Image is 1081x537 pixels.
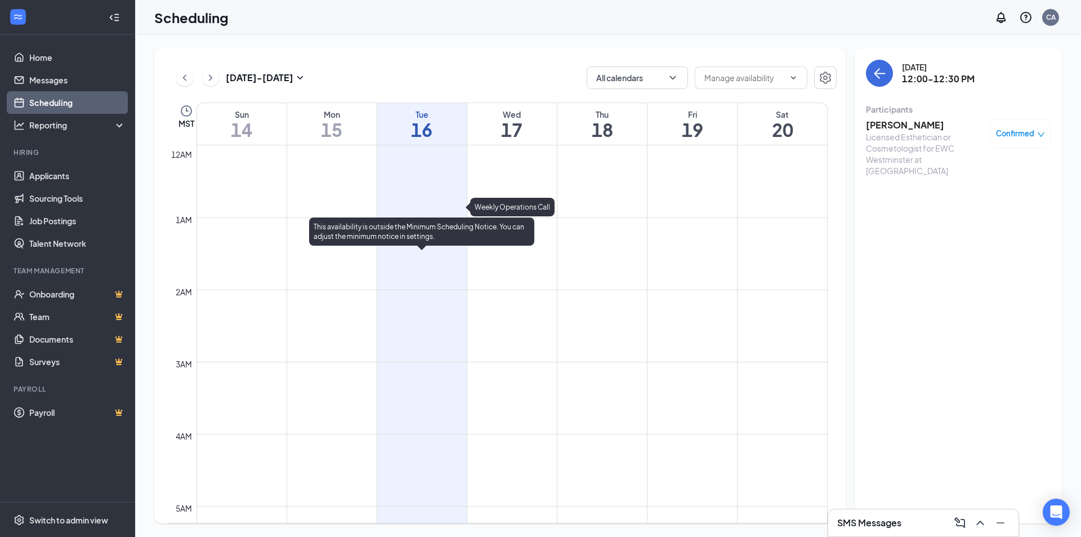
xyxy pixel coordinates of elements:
[814,66,837,89] button: Settings
[467,109,557,120] div: Wed
[902,61,975,73] div: [DATE]
[1043,499,1070,526] div: Open Intercom Messenger
[173,502,194,514] div: 5am
[647,103,737,145] a: September 19, 2025
[287,103,377,145] a: September 15, 2025
[29,210,126,232] a: Job Postings
[557,109,647,120] div: Thu
[173,430,194,442] div: 4am
[197,103,287,145] a: September 14, 2025
[173,286,194,298] div: 2am
[738,103,827,145] a: September 20, 2025
[1046,12,1056,22] div: CA
[467,103,557,145] a: September 17, 2025
[973,516,987,530] svg: ChevronUp
[29,69,126,91] a: Messages
[647,120,737,139] h1: 19
[377,120,467,139] h1: 16
[29,232,126,255] a: Talent Network
[29,91,126,114] a: Scheduling
[287,109,377,120] div: Mon
[29,328,126,350] a: DocumentsCrown
[29,46,126,69] a: Home
[287,120,377,139] h1: 15
[29,401,126,424] a: PayrollCrown
[557,120,647,139] h1: 18
[197,109,287,120] div: Sun
[205,71,216,85] svg: ChevronRight
[873,66,886,80] svg: ArrowLeft
[789,73,798,82] svg: ChevronDown
[109,12,120,23] svg: Collapse
[29,187,126,210] a: Sourcing Tools
[14,266,123,276] div: Team Management
[178,118,194,129] span: MST
[1019,11,1033,24] svg: QuestionInfo
[1037,131,1045,139] span: down
[154,8,229,27] h1: Scheduling
[902,73,975,85] h3: 12:00-12:30 PM
[971,514,989,532] button: ChevronUp
[293,71,307,85] svg: SmallChevronDown
[953,516,967,530] svg: ComposeMessage
[738,109,827,120] div: Sat
[377,109,467,120] div: Tue
[991,514,1009,532] button: Minimize
[29,350,126,373] a: SurveysCrown
[866,131,984,176] div: Licensed Esthetician or Cosmetologist for EWC Westminster at [GEOGRAPHIC_DATA]
[667,72,678,83] svg: ChevronDown
[173,358,194,370] div: 3am
[866,60,893,87] button: back-button
[12,11,24,23] svg: WorkstreamLogo
[704,72,784,84] input: Manage availability
[866,104,1051,115] div: Participants
[866,119,984,131] h3: [PERSON_NAME]
[14,148,123,157] div: Hiring
[173,214,194,226] div: 1am
[197,120,287,139] h1: 14
[647,109,737,120] div: Fri
[29,283,126,305] a: OnboardingCrown
[377,103,467,145] a: September 16, 2025
[29,305,126,328] a: TeamCrown
[14,119,25,131] svg: Analysis
[226,72,293,84] h3: [DATE] - [DATE]
[587,66,688,89] button: All calendarsChevronDown
[29,119,126,131] div: Reporting
[819,71,832,85] svg: Settings
[176,69,193,86] button: ChevronLeft
[470,198,555,216] div: Weekly Operations Call
[169,148,194,161] div: 12am
[180,104,193,118] svg: Clock
[14,514,25,526] svg: Settings
[309,218,534,246] div: This availability is outside the Minimum Scheduling Notice. You can adjust the minimum notice in ...
[14,384,123,394] div: Payroll
[994,516,1007,530] svg: Minimize
[557,103,647,145] a: September 18, 2025
[467,120,557,139] h1: 17
[994,11,1008,24] svg: Notifications
[29,514,108,526] div: Switch to admin view
[738,120,827,139] h1: 20
[202,69,219,86] button: ChevronRight
[179,71,190,85] svg: ChevronLeft
[996,128,1034,139] span: Confirmed
[29,165,126,187] a: Applicants
[837,517,901,529] h3: SMS Messages
[951,514,969,532] button: ComposeMessage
